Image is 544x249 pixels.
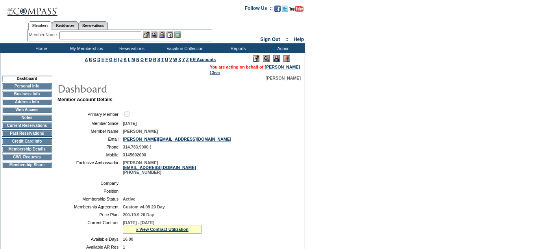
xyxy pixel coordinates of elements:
td: Available Days: [61,237,120,242]
td: My Memberships [63,43,108,53]
td: Notes [2,115,52,121]
img: Reservations [167,32,173,38]
a: J [120,57,122,62]
a: ER Accounts [190,57,216,62]
td: Reports [215,43,260,53]
a: [PERSON_NAME][EMAIL_ADDRESS][DOMAIN_NAME] [123,137,231,141]
a: F [105,57,108,62]
td: Admin [260,43,305,53]
img: View [151,32,157,38]
a: M [131,57,135,62]
span: 3145602000 [123,152,146,157]
td: Position: [61,189,120,193]
span: [DATE] [123,121,137,126]
td: Address Info [2,99,52,105]
a: Sign Out [260,37,280,42]
span: 314.783.9000 ( [123,145,151,149]
td: Membership Status: [61,197,120,201]
a: E [102,57,104,62]
td: Follow Us :: [245,5,273,14]
a: N [136,57,139,62]
span: 16.00 [123,237,133,242]
a: L [128,57,130,62]
a: Follow us on Twitter [282,8,288,13]
a: Help [294,37,304,42]
a: C [93,57,96,62]
img: Edit Mode [253,55,259,62]
img: Log Concern/Member Elevation [283,55,290,62]
a: Clear [210,70,220,75]
td: Price Plan: [61,212,120,217]
img: Subscribe to our YouTube Channel [289,6,303,12]
td: Current Contract: [61,220,120,234]
td: Email: [61,137,120,141]
a: H [114,57,117,62]
span: [PERSON_NAME] [266,76,301,80]
td: Dashboard [2,76,52,82]
td: Company: [61,181,120,186]
a: [PERSON_NAME] [265,65,300,69]
span: [DATE] - [DATE] [123,220,154,225]
span: [PERSON_NAME] [PHONE_NUMBER] [123,160,196,175]
a: P [145,57,148,62]
a: W [173,57,177,62]
td: Vacation Collection [154,43,215,53]
a: S [157,57,160,62]
td: Member Name: [61,129,120,134]
span: Active [123,197,135,201]
a: R [153,57,156,62]
a: K [124,57,127,62]
img: Follow us on Twitter [282,6,288,12]
a: B [89,57,92,62]
td: Past Reservations [2,130,52,137]
a: A [85,57,88,62]
td: Member Since: [61,121,120,126]
a: Residences [52,21,78,30]
td: Exclusive Ambassador: [61,160,120,175]
td: Web Access [2,107,52,113]
span: Custom v4.08 20 Day [123,204,165,209]
td: Membership Agreement: [61,204,120,209]
img: b_calculator.gif [174,32,181,38]
img: View Mode [263,55,270,62]
a: U [165,57,168,62]
a: Become our fan on Facebook [274,8,281,13]
td: Business Info [2,91,52,97]
td: CWL Requests [2,154,52,160]
td: Membership Details [2,146,52,152]
span: [PERSON_NAME] [123,129,158,134]
a: [EMAIL_ADDRESS][DOMAIN_NAME] [123,165,196,170]
a: O [141,57,144,62]
a: Z [186,57,189,62]
img: Impersonate [159,32,165,38]
td: Phone: [61,145,120,149]
td: Home [18,43,63,53]
a: D [97,57,100,62]
a: I [118,57,119,62]
img: pgTtlDashboard.gif [57,80,215,96]
img: b_edit.gif [143,32,150,38]
a: T [161,57,164,62]
b: Member Account Details [57,97,113,102]
a: Subscribe to our YouTube Channel [289,8,303,13]
td: Primary Member: [61,110,120,118]
div: Member Name: [29,32,59,38]
td: Personal Info [2,83,52,89]
a: X [178,57,181,62]
a: V [169,57,172,62]
td: Credit Card Info [2,138,52,145]
td: Membership Share [2,162,52,168]
a: Y [182,57,185,62]
span: 200-19.9 20 Day [123,212,154,217]
a: Members [28,21,52,30]
span: You are acting on behalf of: [210,65,300,69]
td: Current Reservations [2,123,52,129]
img: Impersonate [273,55,280,62]
img: Become our fan on Facebook [274,6,281,12]
a: Q [149,57,152,62]
a: G [109,57,112,62]
span: :: [285,37,289,42]
a: Reservations [78,21,108,30]
td: Reservations [108,43,154,53]
a: » View Contract Utilization [136,227,189,232]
